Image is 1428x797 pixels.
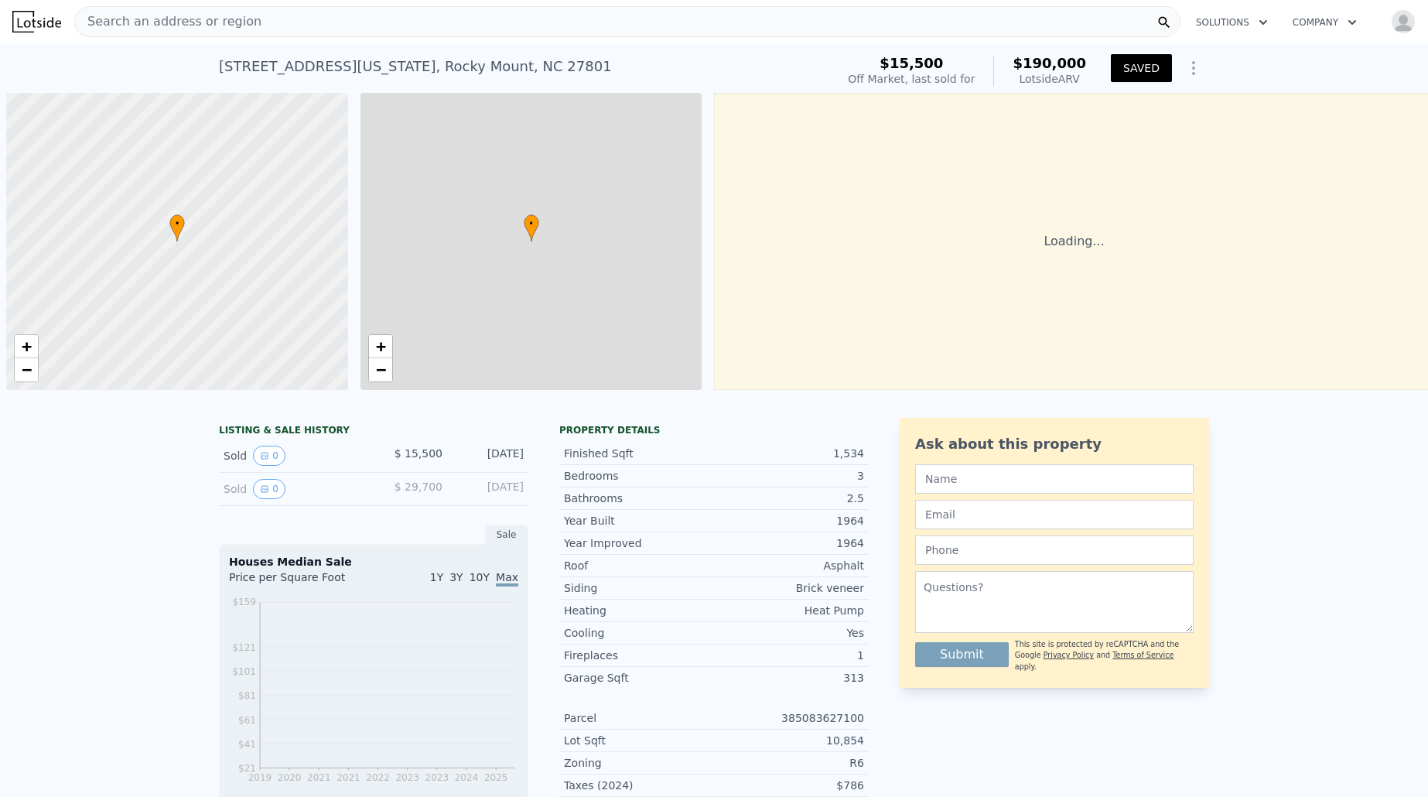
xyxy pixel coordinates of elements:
span: − [22,360,32,379]
img: Lotside [12,11,61,32]
div: Year Built [564,513,714,528]
a: Zoom out [15,358,38,381]
div: • [169,214,185,241]
span: • [169,217,185,231]
button: Show Options [1178,53,1209,84]
div: Heating [564,603,714,618]
div: 1,534 [714,446,864,461]
div: $786 [714,778,864,793]
div: • [524,214,539,241]
div: Lot Sqft [564,733,714,748]
span: − [375,360,385,379]
input: Name [915,464,1194,494]
div: Property details [559,424,869,436]
tspan: 2025 [484,772,508,783]
div: Year Improved [564,535,714,551]
div: R6 [714,755,864,771]
div: Heat Pump [714,603,864,618]
div: This site is protected by reCAPTCHA and the Google and apply. [1015,639,1194,672]
tspan: 2020 [278,772,302,783]
div: Yes [714,625,864,641]
div: Asphalt [714,558,864,573]
div: 313 [714,670,864,686]
tspan: 2022 [366,772,390,783]
div: 1964 [714,535,864,551]
div: 3 [714,468,864,484]
div: [DATE] [455,446,524,466]
div: Fireplaces [564,648,714,663]
div: [STREET_ADDRESS][US_STATE] , Rocky Mount , NC 27801 [219,56,612,77]
tspan: $81 [238,690,256,701]
input: Phone [915,535,1194,565]
span: Search an address or region [75,12,261,31]
button: Solutions [1184,9,1280,36]
div: Finished Sqft [564,446,714,461]
tspan: $21 [238,763,256,774]
span: • [524,217,539,231]
span: + [375,337,385,356]
span: + [22,337,32,356]
div: Brick veneer [714,580,864,596]
div: Off Market, last sold for [848,71,975,87]
a: Privacy Policy [1044,651,1094,659]
div: Price per Square Foot [229,570,374,594]
div: Lotside ARV [1013,71,1086,87]
div: Roof [564,558,714,573]
div: Houses Median Sale [229,554,518,570]
a: Terms of Service [1112,651,1173,659]
a: Zoom out [369,358,392,381]
tspan: $101 [232,666,256,677]
a: Zoom in [369,335,392,358]
a: Zoom in [15,335,38,358]
div: 1 [714,648,864,663]
div: Parcel [564,710,714,726]
span: $ 29,700 [395,481,442,493]
tspan: 2021 [337,772,360,783]
span: $ 15,500 [395,447,442,460]
div: LISTING & SALE HISTORY [219,424,528,440]
span: 3Y [449,571,463,583]
button: Company [1280,9,1369,36]
div: Garage Sqft [564,670,714,686]
span: $190,000 [1013,55,1086,71]
tspan: 2024 [455,772,479,783]
div: Bathrooms [564,491,714,506]
span: 1Y [430,571,443,583]
div: 1964 [714,513,864,528]
tspan: $121 [232,642,256,653]
tspan: 2019 [248,772,272,783]
div: Taxes (2024) [564,778,714,793]
div: Siding [564,580,714,596]
button: SAVED [1111,54,1172,82]
input: Email [915,500,1194,529]
div: Sale [485,525,528,545]
div: 10,854 [714,733,864,748]
div: 385083627100 [714,710,864,726]
div: Cooling [564,625,714,641]
button: View historical data [253,446,285,466]
div: Sold [224,479,361,499]
div: Zoning [564,755,714,771]
tspan: 2023 [395,772,419,783]
span: Max [496,571,518,587]
div: Sold [224,446,361,466]
button: Submit [915,642,1009,667]
tspan: $61 [238,715,256,726]
tspan: 2023 [425,772,449,783]
tspan: $159 [232,597,256,607]
div: [DATE] [455,479,524,499]
div: Bedrooms [564,468,714,484]
span: $15,500 [880,55,943,71]
img: avatar [1391,9,1416,34]
tspan: $41 [238,739,256,750]
tspan: 2021 [307,772,331,783]
span: 10Y [470,571,490,583]
div: Ask about this property [915,433,1194,455]
button: View historical data [253,479,285,499]
div: 2.5 [714,491,864,506]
